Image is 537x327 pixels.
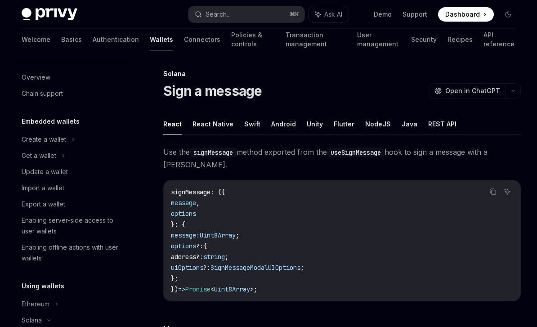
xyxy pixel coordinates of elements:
[402,113,417,134] button: Java
[171,264,203,272] span: uiOptions
[231,29,275,50] a: Policies & controls
[188,6,304,22] button: Search...⌘K
[171,242,196,250] span: options
[163,83,262,99] h1: Sign a message
[150,29,173,50] a: Wallets
[210,285,214,293] span: <
[365,113,391,134] button: NodeJS
[210,188,225,196] span: : ({
[374,10,392,19] a: Demo
[445,10,480,19] span: Dashboard
[22,166,68,177] div: Update a wallet
[487,186,499,197] button: Copy the contents from the code block
[447,29,473,50] a: Recipes
[163,146,521,171] span: Use the method exported from the hook to sign a message with a [PERSON_NAME].
[22,215,124,237] div: Enabling server-side access to user wallets
[22,116,80,127] h5: Embedded wallets
[22,150,56,161] div: Get a wallet
[171,188,210,196] span: signMessage
[171,220,185,228] span: }: {
[14,239,130,266] a: Enabling offline actions with user wallets
[307,113,323,134] button: Unity
[22,134,66,145] div: Create a wallet
[22,72,50,83] div: Overview
[200,253,203,261] span: :
[171,231,200,239] span: message:
[22,183,64,193] div: Import a wallet
[203,242,207,250] span: {
[357,29,400,50] a: User management
[200,231,236,239] span: Uint8Array
[196,199,200,207] span: ,
[171,285,178,293] span: })
[334,113,354,134] button: Flutter
[428,113,456,134] button: REST API
[300,264,304,272] span: ;
[93,29,139,50] a: Authentication
[171,210,196,218] span: options
[501,186,513,197] button: Ask AI
[271,113,296,134] button: Android
[171,274,178,282] span: };
[22,88,63,99] div: Chain support
[225,253,228,261] span: ;
[324,10,342,19] span: Ask AI
[178,285,185,293] span: =>
[163,69,521,78] div: Solana
[244,113,260,134] button: Swift
[203,253,225,261] span: string
[250,285,254,293] span: >
[214,285,250,293] span: Uint8Array
[22,199,65,210] div: Export a wallet
[327,148,385,157] code: useSignMessage
[14,69,130,85] a: Overview
[236,231,239,239] span: ;
[206,9,231,20] div: Search...
[14,212,130,239] a: Enabling server-side access to user wallets
[192,113,233,134] button: React Native
[14,196,130,212] a: Export a wallet
[22,29,50,50] a: Welcome
[210,264,300,272] span: SignMessageModalUIOptions
[171,199,196,207] span: message
[22,8,77,21] img: dark logo
[14,180,130,196] a: Import a wallet
[171,253,200,261] span: address?
[190,148,237,157] code: signMessage
[196,242,203,250] span: ?:
[185,285,210,293] span: Promise
[429,83,506,99] button: Open in ChatGPT
[14,85,130,102] a: Chain support
[403,10,427,19] a: Support
[22,281,64,291] h5: Using wallets
[203,264,210,272] span: ?:
[61,29,82,50] a: Basics
[411,29,437,50] a: Security
[290,11,299,18] span: ⌘ K
[445,86,500,95] span: Open in ChatGPT
[483,29,515,50] a: API reference
[286,29,346,50] a: Transaction management
[309,6,349,22] button: Ask AI
[22,242,124,264] div: Enabling offline actions with user wallets
[501,7,515,22] button: Toggle dark mode
[163,113,182,134] button: React
[254,285,257,293] span: ;
[184,29,220,50] a: Connectors
[438,7,494,22] a: Dashboard
[22,299,49,309] div: Ethereum
[22,315,42,326] div: Solana
[14,164,130,180] a: Update a wallet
